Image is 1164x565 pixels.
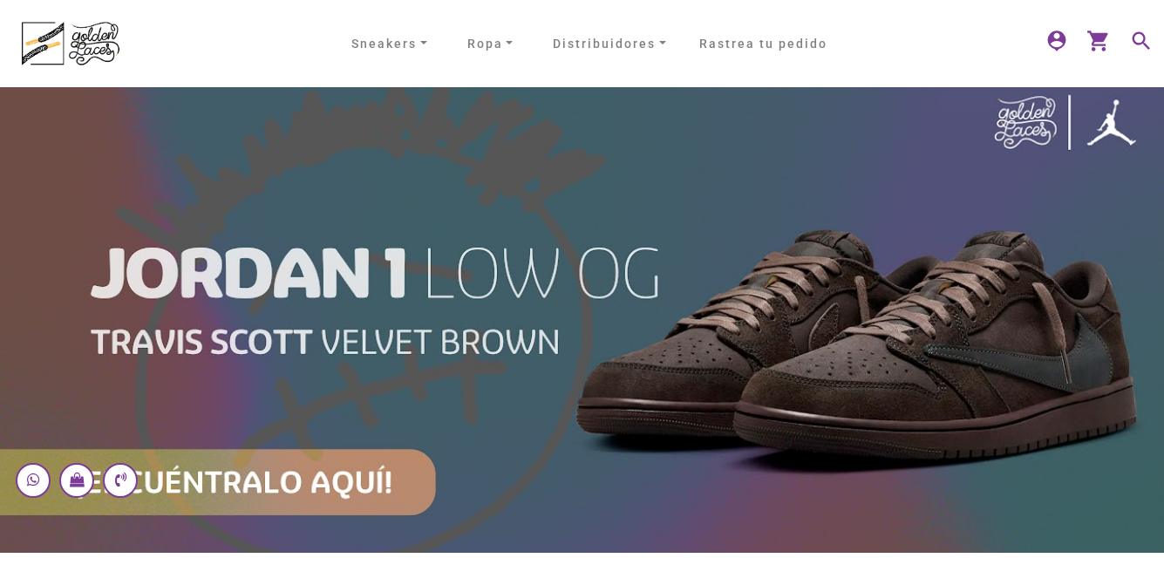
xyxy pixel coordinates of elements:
a: Sneakers [344,31,434,58]
a: Rastrea tu pedido [686,35,841,53]
a: logo [14,17,127,70]
mat-icon: shopping_cart [1086,29,1107,50]
mat-icon: person_pin [1045,29,1065,50]
a: Distribuidores [546,31,673,58]
mat-icon: search [1129,29,1150,50]
img: logo [14,10,127,76]
a: Ropa [460,31,521,58]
